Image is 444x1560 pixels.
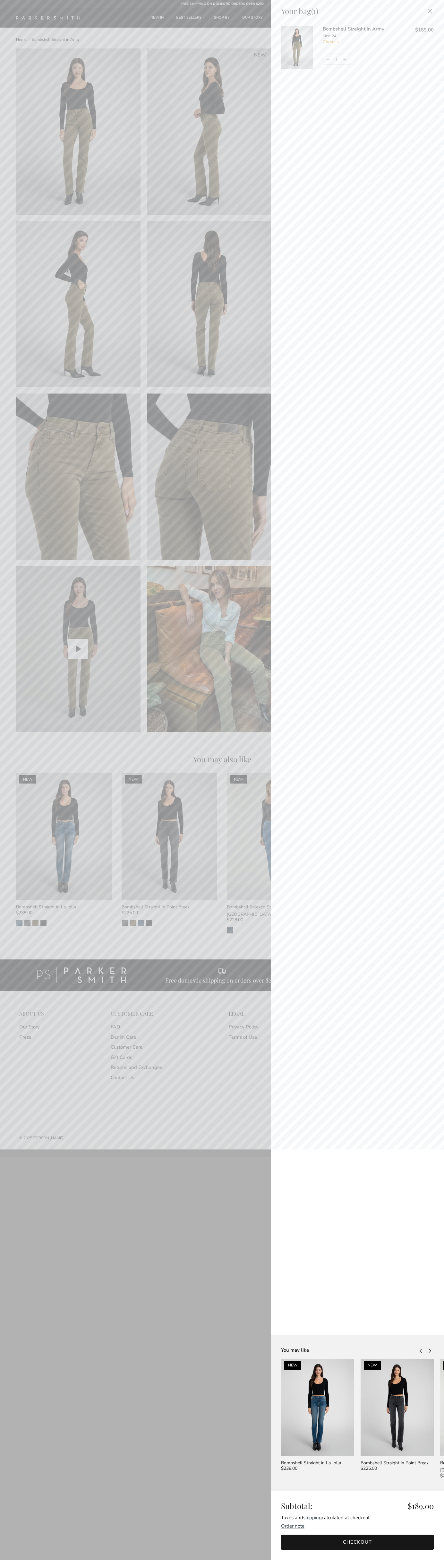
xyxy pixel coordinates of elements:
[281,1535,434,1550] a: Checkout
[281,1523,304,1529] toggle-target: Order note
[281,1460,354,1474] a: Bombshell Straight in La Jolla $238.00
[303,1514,322,1521] a: shipping
[281,6,318,16] div: Your bag
[281,1514,434,1521] div: Taxes and calculated at checkout.
[361,1460,434,1467] div: Bombshell Straight in Point Break
[332,33,336,39] span: 24
[281,1347,417,1354] div: You may like
[341,54,350,65] a: Increase quantity
[323,54,332,65] a: Decrease quantity
[361,1460,434,1474] a: Bombshell Straight in Point Break $225.00
[415,27,434,33] span: $189.00
[281,1460,354,1467] div: Bombshell Straight in La Jolla
[311,6,318,16] span: (1)
[332,54,341,65] input: Quantity
[323,26,384,32] a: Bombshell Straight in Army
[323,33,331,39] span: Size:
[281,1465,297,1472] span: $238.00
[323,39,406,45] div: 7 in stock
[361,1465,377,1472] span: $225.00
[281,1501,434,1511] div: Subtotal:
[408,1501,434,1511] span: $189.00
